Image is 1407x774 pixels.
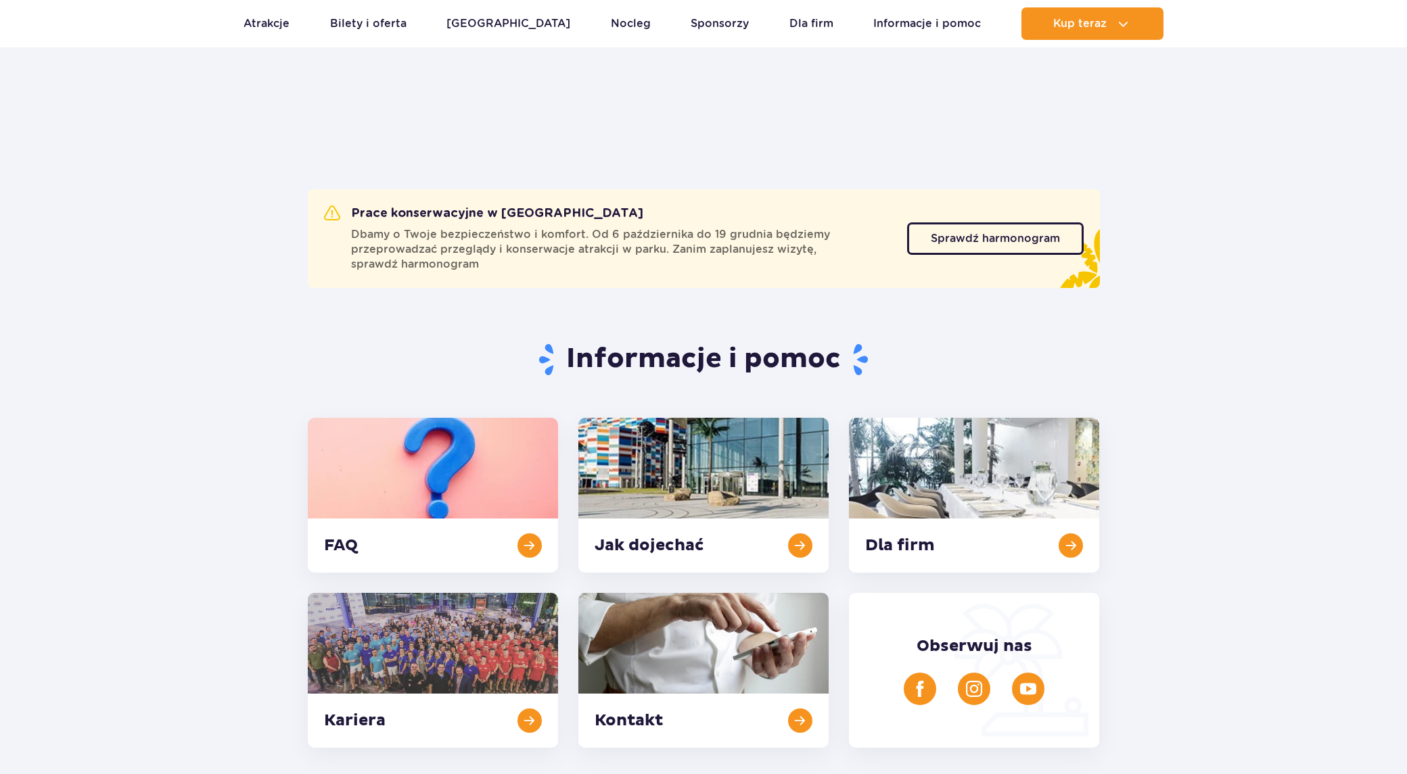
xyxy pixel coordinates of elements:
[244,7,290,40] a: Atrakcje
[907,222,1084,255] a: Sprawdź harmonogram
[931,233,1060,244] span: Sprawdź harmonogram
[917,636,1032,656] span: Obserwuj nas
[324,205,643,222] h2: Prace konserwacyjne w [GEOGRAPHIC_DATA]
[1053,18,1107,30] span: Kup teraz
[446,7,570,40] a: [GEOGRAPHIC_DATA]
[330,7,407,40] a: Bilety i oferta
[873,7,981,40] a: Informacje i pomoc
[308,342,1100,377] h1: Informacje i pomoc
[1021,7,1163,40] button: Kup teraz
[912,681,928,697] img: Facebook
[691,7,749,40] a: Sponsorzy
[351,227,891,272] span: Dbamy o Twoje bezpieczeństwo i komfort. Od 6 października do 19 grudnia będziemy przeprowadzać pr...
[966,681,982,697] img: Instagram
[1020,681,1036,697] img: YouTube
[611,7,651,40] a: Nocleg
[789,7,833,40] a: Dla firm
